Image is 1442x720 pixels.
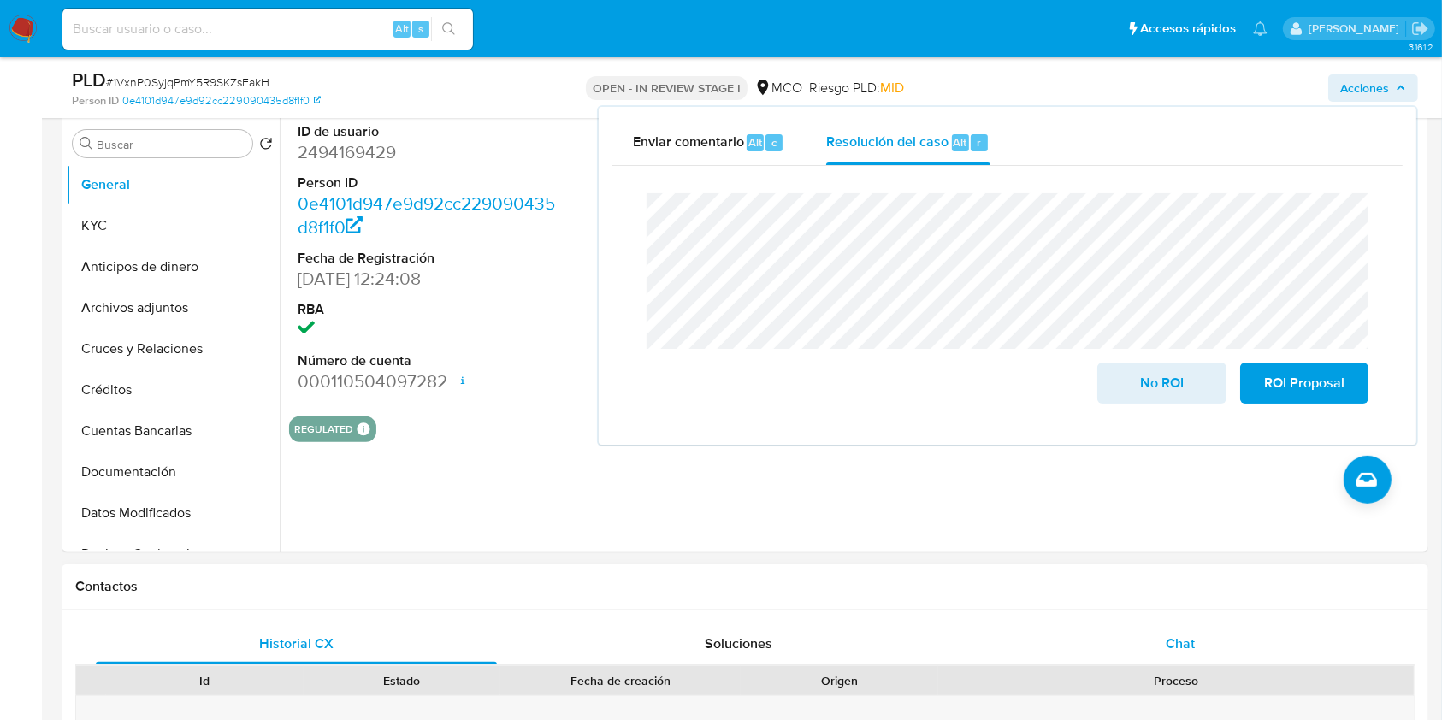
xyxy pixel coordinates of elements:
input: Buscar [97,137,245,152]
button: Créditos [66,369,280,410]
div: Origen [753,672,926,689]
span: Alt [954,134,967,150]
button: General [66,164,280,205]
div: Id [118,672,292,689]
span: MID [880,78,904,97]
span: Soluciones [705,634,772,653]
b: Person ID [72,93,119,109]
span: s [418,21,423,37]
button: ROI Proposal [1240,363,1368,404]
button: search-icon [431,17,466,41]
button: Devices Geolocation [66,534,280,575]
span: Accesos rápidos [1140,20,1236,38]
p: OPEN - IN REVIEW STAGE I [586,76,748,100]
span: r [977,134,981,150]
span: Enviar comentario [633,132,744,151]
span: Historial CX [259,634,334,653]
button: Datos Modificados [66,493,280,534]
button: Anticipos de dinero [66,246,280,287]
span: Alt [748,134,762,150]
button: Volver al orden por defecto [259,137,273,156]
div: MCO [754,79,802,97]
button: Documentación [66,451,280,493]
span: Alt [395,21,409,37]
span: 3.161.2 [1409,40,1433,54]
div: Fecha de creación [512,672,729,689]
button: Buscar [80,137,93,150]
dt: RBA [298,300,564,319]
div: Proceso [950,672,1402,689]
dt: ID de usuario [298,122,564,141]
a: Salir [1411,20,1429,38]
button: Archivos adjuntos [66,287,280,328]
span: c [771,134,777,150]
span: ROI Proposal [1262,364,1346,402]
span: Resolución del caso [826,132,949,151]
button: No ROI [1097,363,1226,404]
dd: 000110504097282 [298,369,564,393]
span: Acciones [1340,74,1389,102]
input: Buscar usuario o caso... [62,18,473,40]
button: KYC [66,205,280,246]
a: 0e4101d947e9d92cc229090435d8f1f0 [122,93,321,109]
dt: Fecha de Registración [298,249,564,268]
span: No ROI [1120,364,1203,402]
b: PLD [72,66,106,93]
span: Riesgo PLD: [809,79,904,97]
a: 0e4101d947e9d92cc229090435d8f1f0 [298,191,555,239]
button: Acciones [1328,74,1418,102]
span: # 1VxnP0SyjqPmY5R9SKZsFakH [106,74,269,91]
dt: Número de cuenta [298,351,564,370]
a: Notificaciones [1253,21,1268,36]
h1: Contactos [75,578,1415,595]
button: Cruces y Relaciones [66,328,280,369]
dt: Person ID [298,174,564,192]
p: felipe.cayon@mercadolibre.com [1309,21,1405,37]
button: Cuentas Bancarias [66,410,280,451]
span: Chat [1166,634,1195,653]
dd: [DATE] 12:24:08 [298,267,564,291]
div: Estado [316,672,489,689]
dd: 2494169429 [298,140,564,164]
